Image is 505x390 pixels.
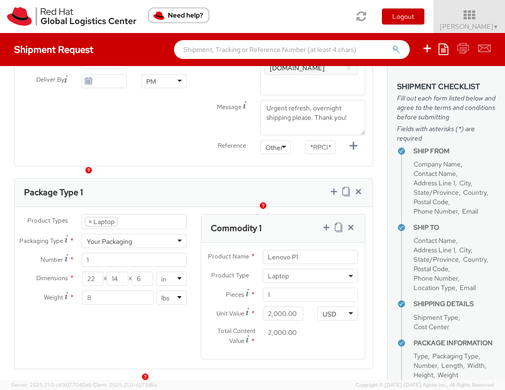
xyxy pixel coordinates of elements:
[208,252,249,260] span: Product Name
[414,148,496,155] h4: Ship From
[441,361,463,370] span: Length
[82,272,103,286] input: Length
[41,256,63,264] span: Number
[24,188,83,197] h3: Package Type 1
[460,283,476,292] span: Email
[414,265,448,273] span: Postal Code
[36,274,68,282] span: Dimensions
[14,44,93,55] h4: Shipment Request
[263,269,358,283] span: Laptop
[414,188,459,197] span: State/Province
[414,300,496,307] h4: Shipping Details
[27,216,68,224] span: Product Types
[493,23,499,31] span: ▼
[356,382,494,389] span: Copyright © [DATE]-[DATE] Agistix Inc., All Rights Reserved
[128,272,132,286] span: X
[382,8,424,25] button: Logout
[414,340,496,347] h4: Package Information
[217,103,241,111] span: Message
[148,8,209,23] button: Need help?
[463,188,487,197] span: Country
[217,327,256,345] span: Total Content Value
[414,361,437,370] span: Number
[211,271,249,279] span: Product Type
[440,22,499,31] span: [PERSON_NAME]
[414,198,448,206] span: Postal Code
[414,313,458,322] span: Shipment Type
[323,309,336,319] div: USD
[85,217,118,226] li: Laptop
[216,309,244,317] span: Unit Value
[132,272,153,286] input: Height
[432,352,479,360] span: Packaging Type
[397,93,496,122] span: Fill out each form listed below and agree to the terms and conditions before submitting
[414,283,455,292] span: Location Type
[414,323,449,331] span: Cost Center
[414,236,456,245] span: Contact Name
[7,7,136,26] img: rh-logistics-00dfa346123c4ec078e1.svg
[414,352,428,360] span: Type
[414,246,455,254] span: Address Line 1
[438,371,458,379] span: Weight
[87,237,132,246] div: Your Packaging
[88,217,92,226] span: ×
[146,77,156,86] div: PM
[44,293,63,301] span: Weight
[19,237,63,245] span: Packaging Type
[226,290,244,299] span: Pieces
[467,361,485,370] span: Width
[414,207,458,216] span: Phone Number
[103,272,107,286] span: X
[107,272,128,286] input: Width
[414,160,461,168] span: Company Name
[397,124,496,143] span: Fields with asterisks (*) are required
[218,141,246,149] span: Reference
[414,224,496,231] h4: Ship To
[346,62,352,74] button: ×
[462,207,478,216] span: Email
[174,40,410,59] input: Shipment, Tracking or Reference Number (at least 4 chars)
[414,169,456,178] span: Contact Name
[36,75,64,86] span: Deliver By
[414,274,458,282] span: Phone Number
[414,371,433,379] span: Height
[268,272,353,280] span: Laptop
[263,307,303,321] input: 0.00
[414,179,455,187] span: Address Line 1
[397,83,496,91] h3: Shipment Checklist
[414,255,459,264] span: State/Province
[211,224,262,233] h3: Commodity 1
[463,255,487,264] span: Country
[11,382,91,388] span: Server: 2025.21.0-c63077040a8
[459,246,471,254] span: City
[93,382,157,388] span: Client: 2025.21.0-c073d8a
[459,179,471,187] span: City
[265,143,283,152] div: Other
